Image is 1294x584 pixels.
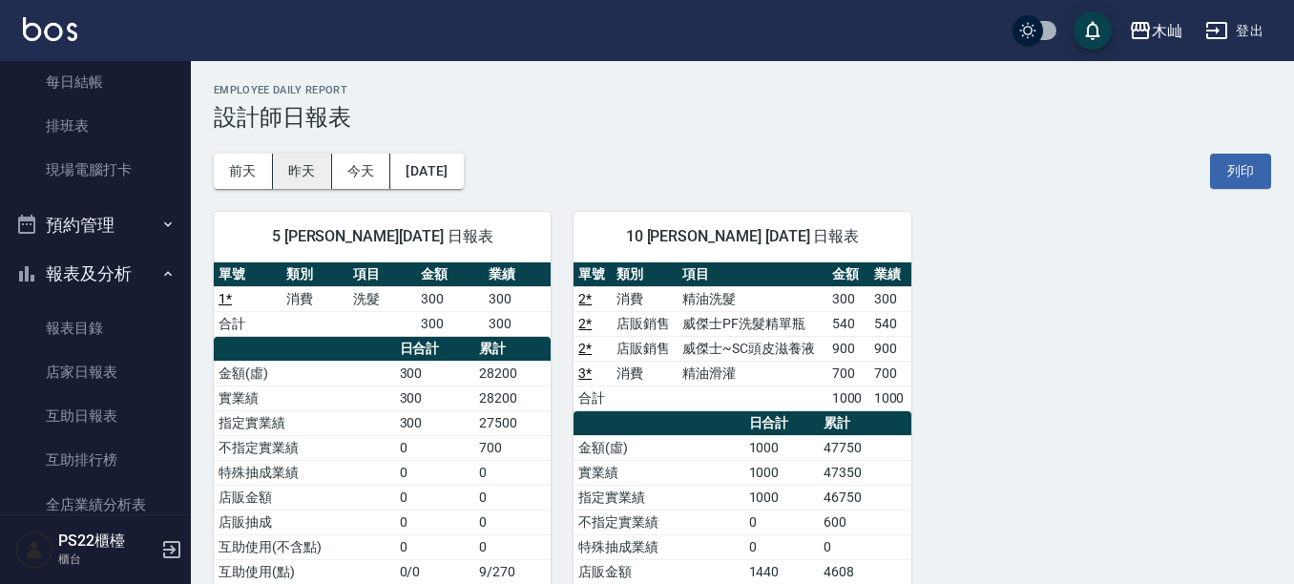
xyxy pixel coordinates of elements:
td: 金額(虛) [214,361,395,386]
td: 店販金額 [214,485,395,510]
th: 累計 [819,411,911,436]
td: 4608 [819,559,911,584]
td: 合計 [574,386,612,410]
td: 300 [416,286,484,311]
th: 類別 [282,262,349,287]
td: 300 [827,286,869,311]
th: 業績 [484,262,552,287]
td: 540 [827,311,869,336]
td: 47350 [819,460,911,485]
td: 1000 [744,485,820,510]
th: 單號 [574,262,612,287]
img: Person [15,531,53,569]
td: 不指定實業績 [214,435,395,460]
td: 0 [474,460,551,485]
button: 登出 [1198,13,1271,49]
td: 1000 [827,386,869,410]
td: 1000 [744,460,820,485]
button: 昨天 [273,154,332,189]
td: 300 [869,286,911,311]
td: 威傑士PF洗髮精單瓶 [678,311,826,336]
td: 700 [827,361,869,386]
td: 700 [869,361,911,386]
td: 金額(虛) [574,435,743,460]
button: 列印 [1210,154,1271,189]
td: 店販銷售 [612,311,678,336]
td: 0 [395,460,475,485]
td: 28200 [474,361,551,386]
button: 今天 [332,154,391,189]
button: 預約管理 [8,200,183,250]
th: 單號 [214,262,282,287]
th: 日合計 [744,411,820,436]
td: 28200 [474,386,551,410]
h2: Employee Daily Report [214,84,1271,96]
td: 精油洗髮 [678,286,826,311]
th: 累計 [474,337,551,362]
th: 日合計 [395,337,475,362]
button: 木屾 [1121,11,1190,51]
td: 特殊抽成業績 [574,534,743,559]
td: 不指定實業績 [574,510,743,534]
td: 實業績 [214,386,395,410]
th: 金額 [416,262,484,287]
span: 5 [PERSON_NAME][DATE] 日報表 [237,227,528,246]
td: 27500 [474,410,551,435]
td: 300 [395,386,475,410]
td: 消費 [612,286,678,311]
td: 互助使用(不含點) [214,534,395,559]
td: 300 [395,361,475,386]
td: 消費 [612,361,678,386]
td: 精油滑灌 [678,361,826,386]
td: 1000 [744,435,820,460]
td: 46750 [819,485,911,510]
a: 互助排行榜 [8,438,183,482]
td: 0 [819,534,911,559]
td: 0/0 [395,559,475,584]
td: 9/270 [474,559,551,584]
td: 指定實業績 [574,485,743,510]
a: 現場電腦打卡 [8,148,183,192]
p: 櫃台 [58,551,156,568]
td: 0 [395,485,475,510]
td: 0 [395,435,475,460]
button: save [1074,11,1112,50]
th: 類別 [612,262,678,287]
td: 300 [484,311,552,336]
td: 300 [395,410,475,435]
td: 洗髮 [348,286,416,311]
td: 威傑士~SC頭皮滋養液 [678,336,826,361]
td: 300 [416,311,484,336]
td: 900 [869,336,911,361]
a: 店家日報表 [8,350,183,394]
td: 合計 [214,311,282,336]
button: [DATE] [390,154,463,189]
td: 互助使用(點) [214,559,395,584]
a: 全店業績分析表 [8,483,183,527]
th: 項目 [348,262,416,287]
td: 600 [819,510,911,534]
td: 540 [869,311,911,336]
td: 店販銷售 [612,336,678,361]
td: 700 [474,435,551,460]
div: 木屾 [1152,19,1182,43]
td: 47750 [819,435,911,460]
td: 指定實業績 [214,410,395,435]
th: 金額 [827,262,869,287]
th: 業績 [869,262,911,287]
td: 特殊抽成業績 [214,460,395,485]
th: 項目 [678,262,826,287]
td: 店販金額 [574,559,743,584]
td: 1440 [744,559,820,584]
td: 0 [395,534,475,559]
table: a dense table [214,262,551,337]
a: 報表目錄 [8,306,183,350]
td: 300 [484,286,552,311]
span: 10 [PERSON_NAME] [DATE] 日報表 [596,227,887,246]
h5: PS22櫃檯 [58,532,156,551]
td: 0 [474,534,551,559]
a: 排班表 [8,104,183,148]
img: Logo [23,17,77,41]
td: 0 [395,510,475,534]
button: 前天 [214,154,273,189]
